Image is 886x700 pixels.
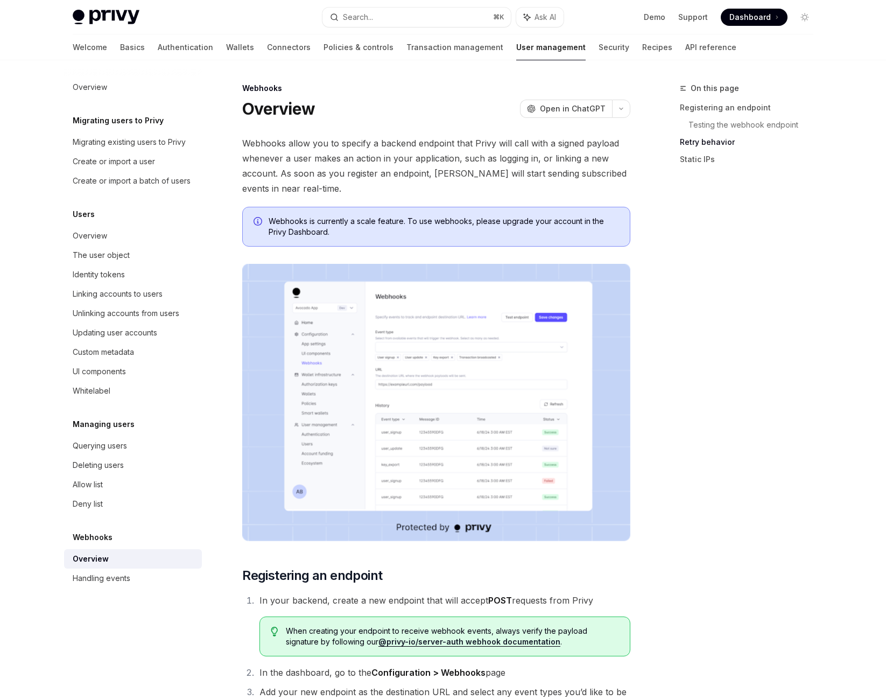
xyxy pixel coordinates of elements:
[73,307,179,320] div: Unlinking accounts from users
[64,246,202,265] a: The user object
[73,136,186,149] div: Migrating existing users to Privy
[688,116,822,134] a: Testing the webhook endpoint
[242,264,630,541] img: images/Webhooks.png
[64,304,202,323] a: Unlinking accounts from users
[796,9,813,26] button: Toggle dark mode
[242,136,630,196] span: Webhooks allow you to specify a backend endpoint that Privy will call with a signed payload whene...
[259,595,593,606] span: In your backend, create a new endpoint that will accept requests from Privy
[64,381,202,401] a: Whitelabel
[73,418,135,431] h5: Managing users
[64,284,202,304] a: Linking accounts to users
[73,81,107,94] div: Overview
[535,12,556,23] span: Ask AI
[73,114,164,127] h5: Migrating users to Privy
[493,13,504,22] span: ⌘ K
[64,226,202,246] a: Overview
[680,151,822,168] a: Static IPs
[286,626,619,647] span: When creating your endpoint to receive webhook events, always verify the payload signature by fol...
[680,134,822,151] a: Retry behavior
[64,549,202,569] a: Overview
[488,595,512,606] strong: POST
[73,572,130,585] div: Handling events
[73,459,124,472] div: Deleting users
[271,627,278,636] svg: Tip
[324,34,393,60] a: Policies & controls
[73,155,155,168] div: Create or import a user
[64,265,202,284] a: Identity tokens
[64,475,202,494] a: Allow list
[721,9,787,26] a: Dashboard
[64,78,202,97] a: Overview
[64,569,202,588] a: Handling events
[73,439,127,452] div: Querying users
[267,34,311,60] a: Connectors
[378,637,560,647] a: @privy-io/server-auth webhook documentation
[73,208,95,221] h5: Users
[64,171,202,191] a: Create or import a batch of users
[73,552,109,565] div: Overview
[64,323,202,342] a: Updating user accounts
[599,34,629,60] a: Security
[516,8,564,27] button: Ask AI
[73,346,134,359] div: Custom metadata
[73,268,125,281] div: Identity tokens
[73,498,103,510] div: Deny list
[64,436,202,456] a: Querying users
[73,249,130,262] div: The user object
[64,362,202,381] a: UI components
[73,531,112,544] h5: Webhooks
[73,365,126,378] div: UI components
[226,34,254,60] a: Wallets
[242,99,315,118] h1: Overview
[73,384,110,397] div: Whitelabel
[642,34,672,60] a: Recipes
[691,82,739,95] span: On this page
[120,34,145,60] a: Basics
[259,667,505,678] span: In the dashboard, go to the page
[322,8,511,27] button: Search...⌘K
[64,132,202,152] a: Migrating existing users to Privy
[516,34,586,60] a: User management
[685,34,736,60] a: API reference
[540,103,606,114] span: Open in ChatGPT
[242,567,382,584] span: Registering an endpoint
[64,152,202,171] a: Create or import a user
[64,342,202,362] a: Custom metadata
[343,11,373,24] div: Search...
[254,217,264,228] svg: Info
[73,326,157,339] div: Updating user accounts
[680,99,822,116] a: Registering an endpoint
[158,34,213,60] a: Authentication
[73,229,107,242] div: Overview
[64,456,202,475] a: Deleting users
[73,288,163,300] div: Linking accounts to users
[64,494,202,514] a: Deny list
[644,12,665,23] a: Demo
[73,34,107,60] a: Welcome
[73,10,139,25] img: light logo
[371,667,486,678] strong: Configuration > Webhooks
[678,12,708,23] a: Support
[73,478,103,491] div: Allow list
[242,83,630,94] div: Webhooks
[269,216,619,237] span: Webhooks is currently a scale feature. To use webhooks, please upgrade your account in the Privy ...
[729,12,771,23] span: Dashboard
[520,100,612,118] button: Open in ChatGPT
[406,34,503,60] a: Transaction management
[73,174,191,187] div: Create or import a batch of users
